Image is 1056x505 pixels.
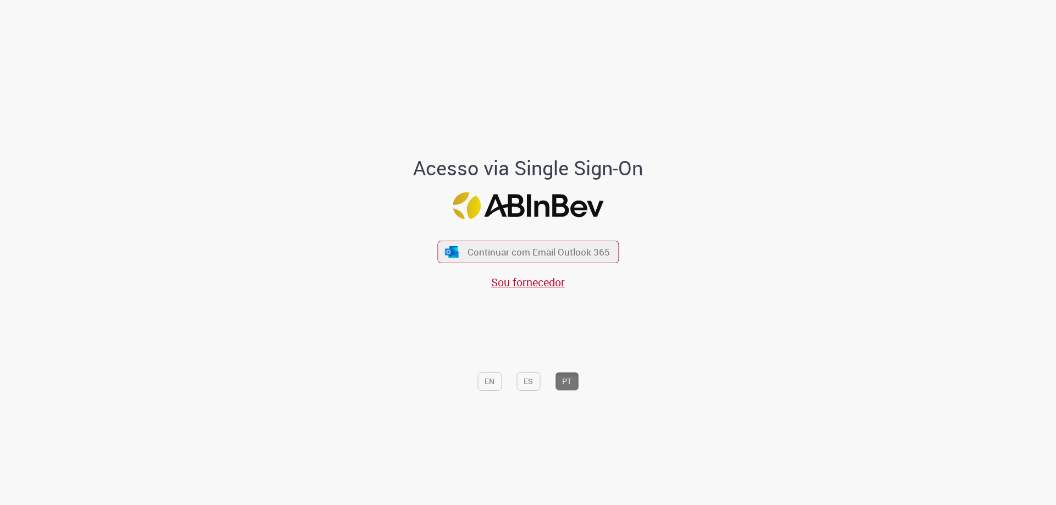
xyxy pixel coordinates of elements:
img: ícone Azure/Microsoft 360 [444,246,460,258]
button: ES [516,372,540,391]
button: ícone Azure/Microsoft 360 Continuar com Email Outlook 365 [437,241,619,263]
button: PT [555,372,579,391]
span: Continuar com Email Outlook 365 [468,246,610,258]
img: Logo ABInBev [453,192,603,219]
h1: Acesso via Single Sign-On [376,157,681,179]
a: Sou fornecedor [491,275,565,290]
button: EN [477,372,502,391]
